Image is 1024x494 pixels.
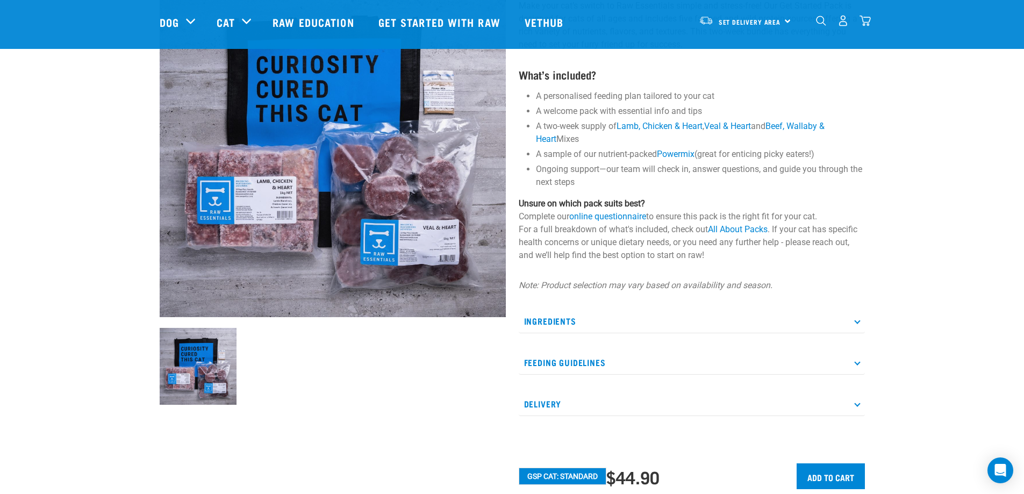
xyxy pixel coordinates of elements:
[860,15,871,26] img: home-icon@2x.png
[536,105,865,118] li: A welcome pack with essential info and tips
[657,149,694,159] a: Powermix
[816,16,826,26] img: home-icon-1@2x.png
[519,71,596,77] strong: What’s included?
[519,350,865,375] p: Feeding Guidelines
[987,457,1013,483] div: Open Intercom Messenger
[160,14,179,30] a: Dog
[719,20,781,24] span: Set Delivery Area
[569,211,646,221] a: online questionnaire
[514,1,577,44] a: Vethub
[519,280,772,290] em: Note: Product selection may vary based on availability and season.
[699,16,713,25] img: van-moving.png
[519,309,865,333] p: Ingredients
[519,198,645,209] strong: Unsure on which pack suits best?
[536,148,865,161] li: A sample of our nutrient-packed (great for enticing picky eaters!)
[519,392,865,416] p: Delivery
[617,121,703,131] a: Lamb, Chicken & Heart
[519,468,606,485] button: GSP Cat: Standard
[160,328,237,405] img: Assortment Of Raw Essential Products For Cats Including, Blue And Black Tote Bag With "Curiosity ...
[704,121,751,131] a: Veal & Heart
[519,197,865,262] p: Complete our to ensure this pack is the right fit for your cat. For a full breakdown of what's in...
[536,120,865,146] li: A two-week supply of , and Mixes
[606,467,660,486] div: $44.90
[837,15,849,26] img: user.png
[536,163,865,189] li: Ongoing support—our team will check in, answer questions, and guide you through the next steps
[262,1,367,44] a: Raw Education
[797,463,865,489] input: Add to cart
[368,1,514,44] a: Get started with Raw
[217,14,235,30] a: Cat
[536,90,865,103] li: A personalised feeding plan tailored to your cat
[708,224,768,234] a: All About Packs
